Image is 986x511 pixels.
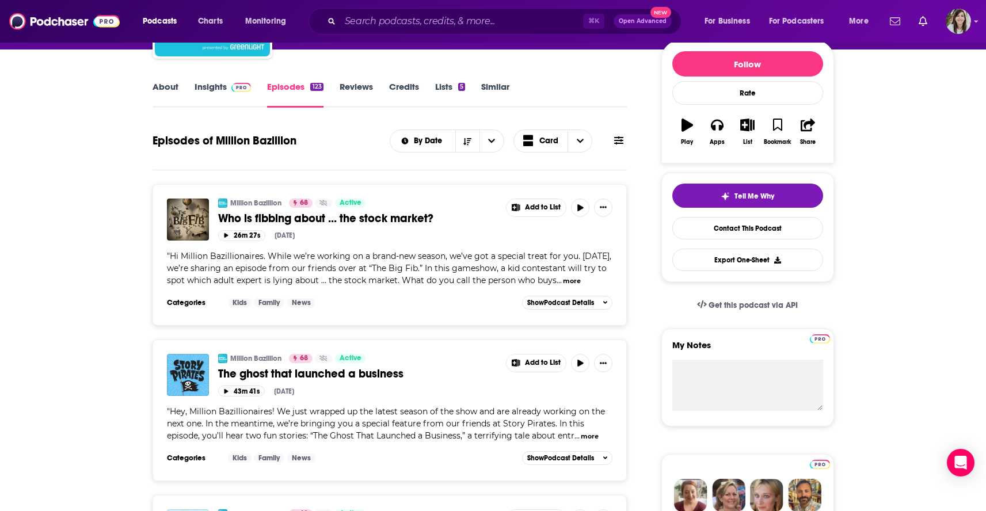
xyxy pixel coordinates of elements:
[300,197,308,209] span: 68
[672,217,823,239] a: Contact This Podcast
[389,81,419,108] a: Credits
[672,249,823,271] button: Export One-Sheet
[455,130,479,152] button: Sort Direction
[390,137,455,145] button: open menu
[688,291,808,319] a: Get this podcast via API
[218,354,227,363] img: Million Bazillion
[167,406,605,441] span: Hey, Million Bazillionaires! We just wrapped up the latest season of the show and are already wor...
[254,453,284,463] a: Family
[522,296,613,310] button: ShowPodcast Details
[525,359,561,367] span: Add to List
[340,197,361,209] span: Active
[167,199,209,241] img: Who is fibbing about ... the stock market?
[732,111,762,152] button: List
[581,432,599,441] button: more
[762,12,841,30] button: open menu
[650,7,671,18] span: New
[167,354,209,396] img: The ghost that launched a business
[218,230,265,241] button: 26m 27s
[672,184,823,208] button: tell me why sparkleTell Me Why
[946,9,971,34] img: User Profile
[167,298,219,307] h3: Categories
[228,298,252,307] a: Kids
[946,9,971,34] button: Show profile menu
[289,354,313,363] a: 68
[275,231,295,239] div: [DATE]
[245,13,286,29] span: Monitoring
[810,458,830,469] a: Pro website
[513,129,593,152] button: Choose View
[672,81,823,105] div: Rate
[340,12,583,30] input: Search podcasts, credits, & more...
[435,81,465,108] a: Lists5
[507,199,566,216] button: Show More Button
[841,12,883,30] button: open menu
[167,406,605,441] span: "
[800,139,816,146] div: Share
[153,81,178,108] a: About
[522,451,613,465] button: ShowPodcast Details
[563,276,581,286] button: more
[702,111,732,152] button: Apps
[769,13,824,29] span: For Podcasters
[763,111,793,152] button: Bookmark
[218,386,265,396] button: 43m 41s
[218,211,498,226] a: Who is fibbing about ... the stock market?
[310,83,323,91] div: 123
[9,10,120,32] img: Podchaser - Follow, Share and Rate Podcasts
[946,9,971,34] span: Logged in as devinandrade
[672,340,823,360] label: My Notes
[287,298,315,307] a: News
[218,367,498,381] a: The ghost that launched a business
[195,81,252,108] a: InsightsPodchaser Pro
[218,199,227,208] img: Million Bazillion
[340,81,373,108] a: Reviews
[231,83,252,92] img: Podchaser Pro
[614,14,672,28] button: Open AdvancedNew
[458,83,465,91] div: 5
[198,13,223,29] span: Charts
[810,333,830,344] a: Pro website
[793,111,823,152] button: Share
[254,298,284,307] a: Family
[743,139,752,146] div: List
[143,13,177,29] span: Podcasts
[289,199,313,208] a: 68
[237,12,301,30] button: open menu
[705,13,750,29] span: For Business
[287,453,315,463] a: News
[619,18,667,24] span: Open Advanced
[300,353,308,364] span: 68
[167,251,611,285] span: Hi Million Bazillionaires. While we’re working on a brand-new season, we’ve got a special treat f...
[764,139,791,146] div: Bookmark
[594,354,612,372] button: Show More Button
[228,453,252,463] a: Kids
[583,14,604,29] span: ⌘ K
[230,199,281,208] a: Million Bazillion
[709,300,798,310] span: Get this podcast via API
[885,12,905,31] a: Show notifications dropdown
[335,199,366,208] a: Active
[507,354,566,372] button: Show More Button
[167,251,611,285] span: "
[810,334,830,344] img: Podchaser Pro
[481,81,509,108] a: Similar
[340,353,361,364] span: Active
[335,354,366,363] a: Active
[525,203,561,212] span: Add to List
[319,8,692,35] div: Search podcasts, credits, & more...
[191,12,230,30] a: Charts
[721,192,730,201] img: tell me why sparkle
[267,81,323,108] a: Episodes123
[696,12,764,30] button: open menu
[274,387,294,395] div: [DATE]
[672,51,823,77] button: Follow
[218,367,403,381] span: The ghost that launched a business
[710,139,725,146] div: Apps
[539,137,558,145] span: Card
